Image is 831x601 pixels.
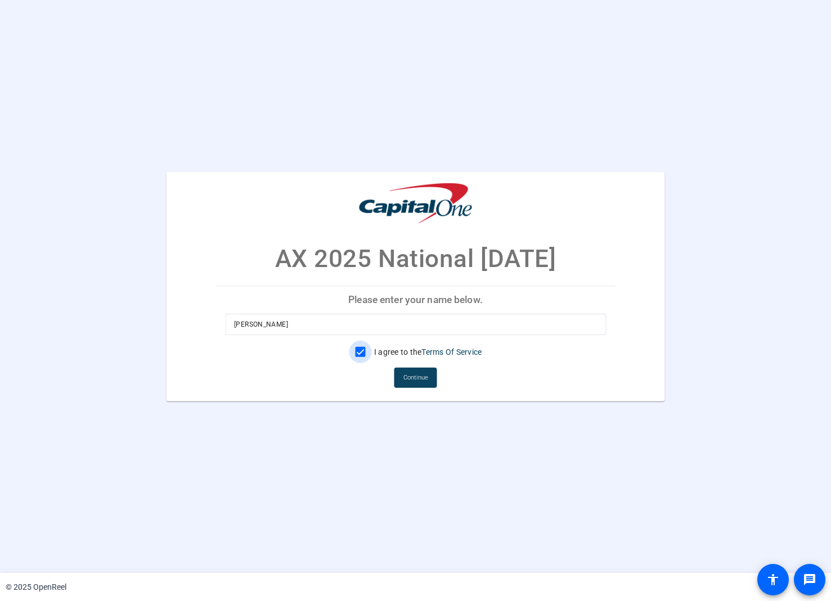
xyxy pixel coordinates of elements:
img: company-logo [360,183,472,223]
mat-icon: accessibility [766,573,780,586]
p: AX 2025 National [DATE] [275,240,556,277]
span: Continue [403,369,428,386]
label: I agree to the [372,346,482,358]
div: © 2025 OpenReel [6,581,66,593]
a: Terms Of Service [421,347,482,356]
input: Enter your name [234,318,597,331]
p: Please enter your name below. [216,286,615,313]
button: Continue [394,368,437,388]
mat-icon: message [803,573,816,586]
